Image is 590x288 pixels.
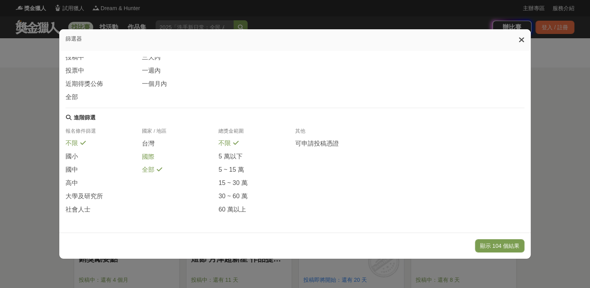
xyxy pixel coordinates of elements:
[218,128,295,139] div: 總獎金範圍
[475,239,524,252] button: 顯示 104 個結果
[142,140,154,148] span: 台灣
[142,128,218,139] div: 國家 / 地區
[295,128,371,139] div: 其他
[66,93,78,101] span: 全部
[142,166,154,174] span: 全部
[66,139,78,148] span: 不限
[66,36,82,42] span: 篩選器
[218,139,231,148] span: 不限
[66,179,78,187] span: 高中
[66,166,78,174] span: 國中
[66,206,90,214] span: 社會人士
[142,53,161,62] span: 三天內
[142,153,154,161] span: 國際
[142,80,167,88] span: 一個月內
[218,153,242,161] span: 5 萬以下
[218,206,246,214] span: 60 萬以上
[218,166,244,174] span: 5 ~ 15 萬
[218,179,247,187] span: 15 ~ 30 萬
[66,67,84,75] span: 投票中
[74,114,96,121] div: 進階篩選
[218,192,247,201] span: 30 ~ 60 萬
[66,192,103,201] span: 大學及研究所
[66,53,84,62] span: 投稿中
[142,67,161,75] span: 一週內
[66,153,78,161] span: 國小
[295,140,338,148] span: 可申請投稿憑證
[66,80,103,88] span: 近期得獎公佈
[66,128,142,139] div: 報名條件篩選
